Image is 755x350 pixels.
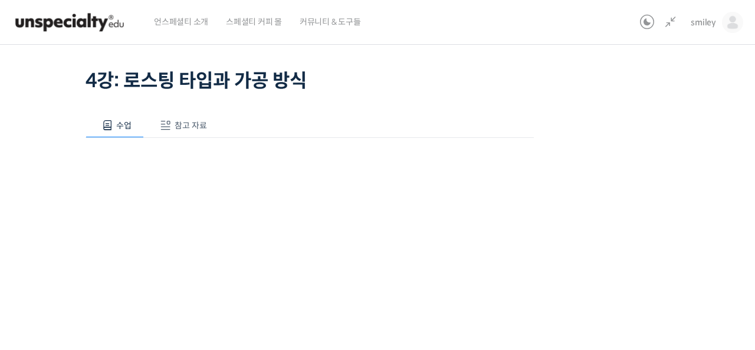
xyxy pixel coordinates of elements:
a: 설정 [152,252,226,282]
span: 홈 [37,270,44,279]
h1: 4강: 로스팅 타입과 가공 방식 [86,70,534,92]
span: smiley [691,17,716,28]
a: 홈 [4,252,78,282]
span: 참고 자료 [175,120,207,131]
a: 대화 [78,252,152,282]
span: 설정 [182,270,196,279]
span: 수업 [116,120,132,131]
span: 대화 [108,270,122,280]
